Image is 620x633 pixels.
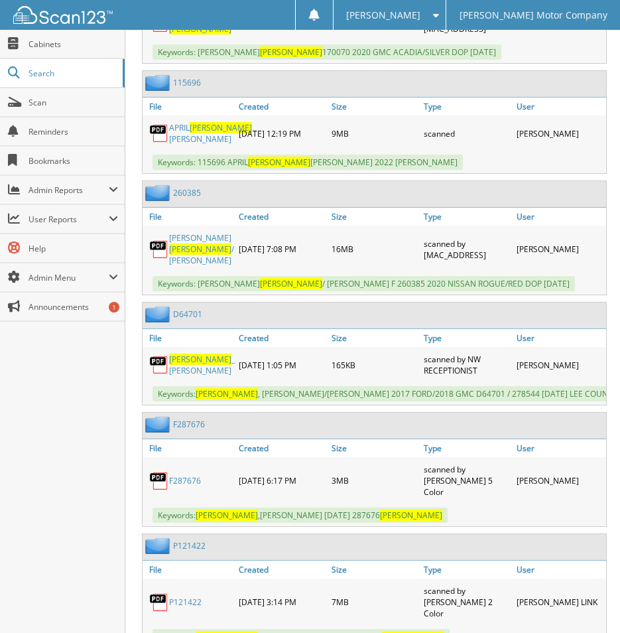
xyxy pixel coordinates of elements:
[328,208,421,226] a: Size
[420,98,513,115] a: Type
[190,122,252,133] span: [PERSON_NAME]
[513,460,606,501] div: [PERSON_NAME]
[513,98,606,115] a: User
[420,229,513,269] div: scanned by [MAC_ADDRESS]
[153,44,501,60] span: Keywords: [PERSON_NAME] 170070 2020 GMC ACADIA/SILVER DOP [DATE]
[29,243,118,254] span: Help
[29,38,118,50] span: Cabinets
[29,155,118,167] span: Bookmarks
[235,582,328,622] div: [DATE] 3:14 PM
[235,561,328,579] a: Created
[235,350,328,380] div: [DATE] 1:05 PM
[328,460,421,501] div: 3MB
[554,569,620,633] iframe: Chat Widget
[235,119,328,148] div: [DATE] 12:19 PM
[169,244,231,255] span: [PERSON_NAME]
[328,98,421,115] a: Size
[169,232,234,266] a: [PERSON_NAME][PERSON_NAME]/ [PERSON_NAME]
[420,208,513,226] a: Type
[29,97,118,108] span: Scan
[143,561,235,579] a: File
[149,123,169,143] img: PDF.png
[145,416,173,433] img: folder2.png
[328,329,421,347] a: Size
[235,98,328,115] a: Created
[149,471,169,491] img: PDF.png
[328,561,421,579] a: Size
[420,582,513,622] div: scanned by [PERSON_NAME] 2 Color
[145,184,173,201] img: folder2.png
[420,460,513,501] div: scanned by [PERSON_NAME] 5 Color
[29,214,109,225] span: User Reports
[29,68,116,79] span: Search
[328,439,421,457] a: Size
[173,540,206,551] a: P121422
[260,278,322,289] span: [PERSON_NAME]
[169,354,231,365] span: [PERSON_NAME]
[513,439,606,457] a: User
[196,510,258,521] span: [PERSON_NAME]
[513,329,606,347] a: User
[173,419,205,430] a: F287676
[513,119,606,148] div: [PERSON_NAME]
[420,350,513,380] div: scanned by NW RECEPTIONIST
[420,561,513,579] a: Type
[173,187,201,198] a: 260385
[29,301,118,313] span: Announcements
[380,510,442,521] span: [PERSON_NAME]
[235,460,328,501] div: [DATE] 6:17 PM
[235,439,328,457] a: Created
[153,508,448,523] span: Keywords: ,[PERSON_NAME] [DATE] 287676
[196,388,258,399] span: [PERSON_NAME]
[328,582,421,622] div: 7MB
[29,126,118,137] span: Reminders
[145,306,173,322] img: folder2.png
[460,11,607,19] span: [PERSON_NAME] Motor Company
[513,582,606,622] div: [PERSON_NAME] LINK
[149,355,169,375] img: PDF.png
[29,272,109,283] span: Admin Menu
[328,229,421,269] div: 16MB
[235,208,328,226] a: Created
[169,475,201,486] a: F287676
[235,329,328,347] a: Created
[260,46,322,58] span: [PERSON_NAME]
[346,11,420,19] span: [PERSON_NAME]
[420,439,513,457] a: Type
[420,119,513,148] div: scanned
[29,184,109,196] span: Admin Reports
[513,561,606,579] a: User
[143,98,235,115] a: File
[328,119,421,148] div: 9MB
[13,6,113,24] img: scan123-logo-white.svg
[248,157,310,168] span: [PERSON_NAME]
[153,155,463,170] span: Keywords: 115696 APRIL [PERSON_NAME] 2022 [PERSON_NAME]
[513,350,606,380] div: [PERSON_NAME]
[173,77,201,88] a: 115696
[145,537,173,554] img: folder2.png
[235,229,328,269] div: [DATE] 7:08 PM
[109,302,119,313] div: 1
[173,309,202,320] a: D64701
[328,350,421,380] div: 165KB
[169,597,202,608] a: P121422
[143,439,235,457] a: File
[143,208,235,226] a: File
[149,593,169,612] img: PDF.png
[513,229,606,269] div: [PERSON_NAME]
[169,122,252,145] a: APRIL[PERSON_NAME][PERSON_NAME]
[149,240,169,259] img: PDF.png
[420,329,513,347] a: Type
[513,208,606,226] a: User
[153,276,575,291] span: Keywords: [PERSON_NAME] / [PERSON_NAME] F 260385 2020 NISSAN ROGUE/RED DOP [DATE]
[145,74,173,91] img: folder2.png
[143,329,235,347] a: File
[169,354,235,376] a: [PERSON_NAME]_ [PERSON_NAME]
